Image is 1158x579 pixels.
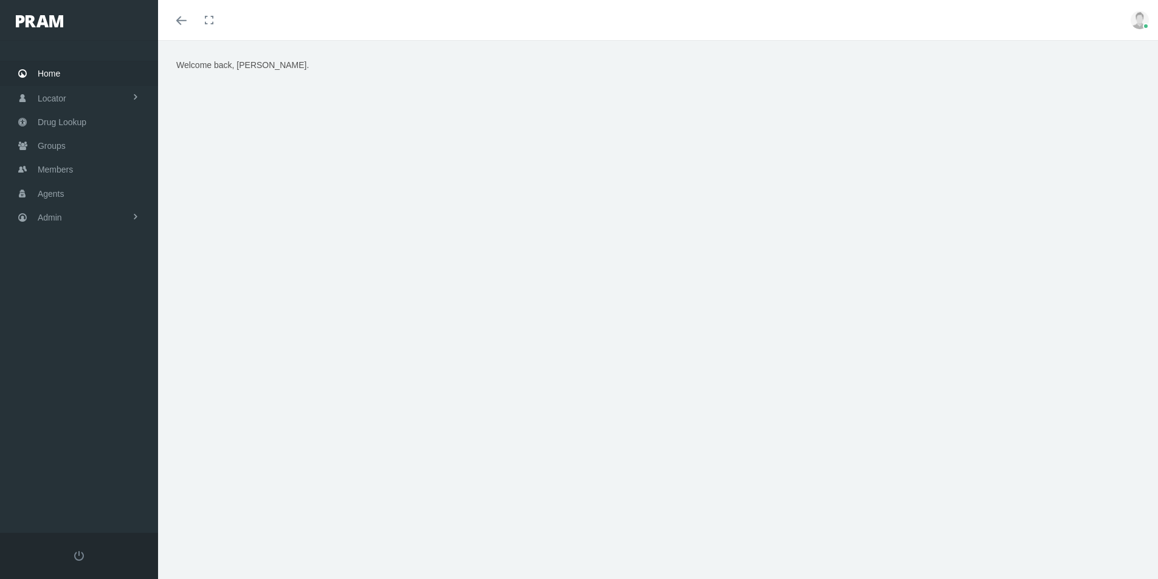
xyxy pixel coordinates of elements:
span: Home [38,62,60,85]
span: Agents [38,182,64,205]
span: Groups [38,134,66,157]
span: Welcome back, [PERSON_NAME]. [176,60,309,70]
span: Locator [38,87,66,110]
span: Drug Lookup [38,111,86,134]
span: Admin [38,206,62,229]
img: user-placeholder.jpg [1131,11,1149,29]
span: Members [38,158,73,181]
img: PRAM_20_x_78.png [16,15,63,27]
